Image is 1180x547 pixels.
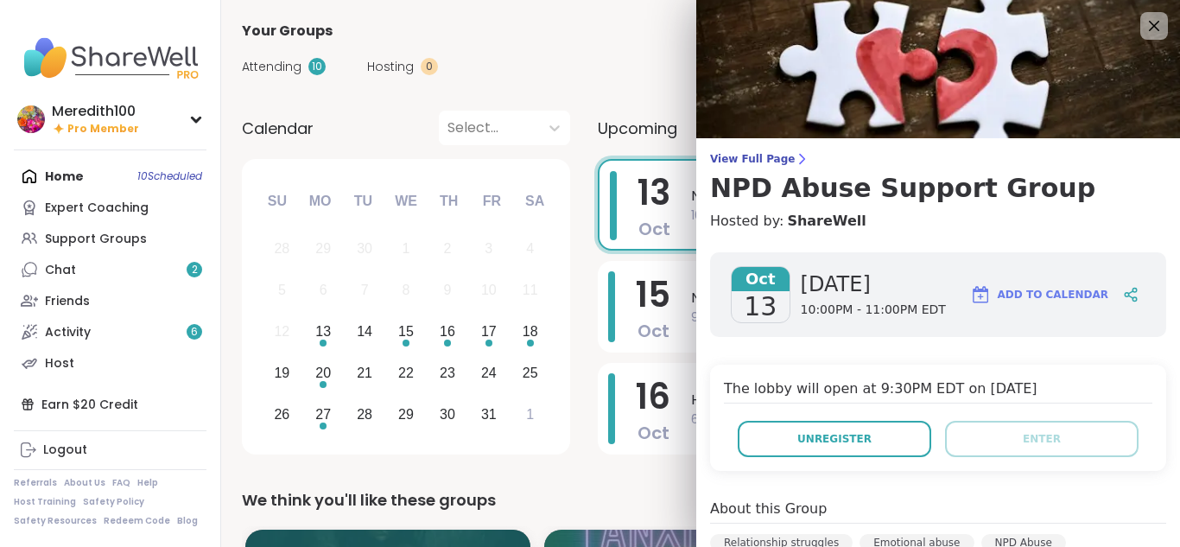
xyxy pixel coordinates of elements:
div: 1 [526,403,534,426]
a: Safety Policy [83,496,144,508]
h4: The lobby will open at 9:30PM EDT on [DATE] [724,378,1152,404]
div: 19 [274,361,289,385]
a: FAQ [112,477,130,489]
a: Safety Resources [14,515,97,527]
div: Choose Wednesday, October 15th, 2025 [388,314,425,351]
div: Choose Thursday, October 16th, 2025 [429,314,466,351]
a: Friends [14,285,206,316]
div: Choose Friday, October 31st, 2025 [470,396,507,433]
div: 28 [274,237,289,260]
span: Narcissistic Abuse Support Group (90min) [691,288,1128,308]
div: Choose Tuesday, October 21st, 2025 [346,354,384,391]
span: 15 [636,270,670,319]
div: Choose Saturday, October 18th, 2025 [511,314,549,351]
div: Choose Thursday, October 30th, 2025 [429,396,466,433]
h4: Hosted by: [710,211,1166,232]
div: 10 [308,58,326,75]
div: month 2025-10 [261,228,550,435]
div: Not available Thursday, October 2nd, 2025 [429,231,466,268]
div: Choose Sunday, October 19th, 2025 [263,354,301,391]
div: Host [45,355,74,372]
div: Earn $20 Credit [14,389,206,420]
div: Choose Tuesday, October 28th, 2025 [346,396,384,433]
div: 6 [320,278,327,302]
div: 17 [481,320,497,343]
span: NPD Abuse Support Group [691,186,1126,207]
img: ShareWell Logomark [970,284,991,305]
span: 2 [192,263,198,277]
span: 13 [744,291,777,322]
span: Upcoming [598,117,677,140]
span: 10:00PM - 11:00PM EDT [801,302,946,319]
span: Enter [1023,431,1061,447]
div: Not available Sunday, September 28th, 2025 [263,231,301,268]
span: Unregister [797,431,872,447]
div: Choose Thursday, October 23rd, 2025 [429,354,466,391]
div: 18 [523,320,538,343]
a: Redeem Code [104,515,170,527]
span: 16 [636,372,670,421]
div: Choose Friday, October 24th, 2025 [470,354,507,391]
a: Logout [14,435,206,466]
img: ShareWell Nav Logo [14,28,206,88]
div: Choose Wednesday, October 22nd, 2025 [388,354,425,391]
img: Meredith100 [17,105,45,133]
div: 20 [315,361,331,385]
div: Choose Friday, October 17th, 2025 [470,314,507,351]
div: 0 [421,58,438,75]
div: Logout [43,442,87,459]
div: 21 [357,361,372,385]
div: Not available Wednesday, October 8th, 2025 [388,272,425,309]
div: Not available Thursday, October 9th, 2025 [429,272,466,309]
div: 9 [443,278,451,302]
span: 9:00PM - 10:30PM EDT [691,308,1128,327]
div: Not available Sunday, October 5th, 2025 [263,272,301,309]
div: 1 [403,237,410,260]
span: Pro Member [67,122,139,137]
a: Support Groups [14,223,206,254]
div: Choose Sunday, October 26th, 2025 [263,396,301,433]
a: Host [14,347,206,378]
span: 13 [638,169,670,217]
div: 13 [315,320,331,343]
a: Host Training [14,496,76,508]
div: Not available Friday, October 3rd, 2025 [470,231,507,268]
div: Support Groups [45,231,147,248]
a: Chat2 [14,254,206,285]
span: 10:00PM - 11:00PM EDT [691,207,1126,225]
div: We think you'll like these groups [242,488,1159,512]
span: Hosting [367,58,414,76]
div: 5 [278,278,286,302]
span: [DATE] [801,270,946,298]
a: Help [137,477,158,489]
span: 6 [191,325,198,340]
div: 8 [403,278,410,302]
div: 10 [481,278,497,302]
div: 27 [315,403,331,426]
div: 2 [443,237,451,260]
span: Healing Our Inner Child through IFS [691,390,1128,410]
a: Blog [177,515,198,527]
div: Not available Monday, September 29th, 2025 [305,231,342,268]
span: 6:00PM - 7:00PM EDT [691,410,1128,429]
div: Not available Wednesday, October 1st, 2025 [388,231,425,268]
a: Activity6 [14,316,206,347]
div: 26 [274,403,289,426]
div: Not available Friday, October 10th, 2025 [470,272,507,309]
h3: NPD Abuse Support Group [710,173,1166,204]
h4: About this Group [710,499,827,519]
div: 22 [398,361,414,385]
div: Th [430,182,468,220]
div: Friends [45,293,90,310]
div: 11 [523,278,538,302]
span: Oct [638,217,670,241]
div: Not available Monday, October 6th, 2025 [305,272,342,309]
div: Choose Monday, October 27th, 2025 [305,396,342,433]
div: 23 [440,361,455,385]
a: Referrals [14,477,57,489]
button: Unregister [738,421,931,457]
div: 7 [361,278,369,302]
a: About Us [64,477,105,489]
div: 31 [481,403,497,426]
div: Tu [344,182,382,220]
